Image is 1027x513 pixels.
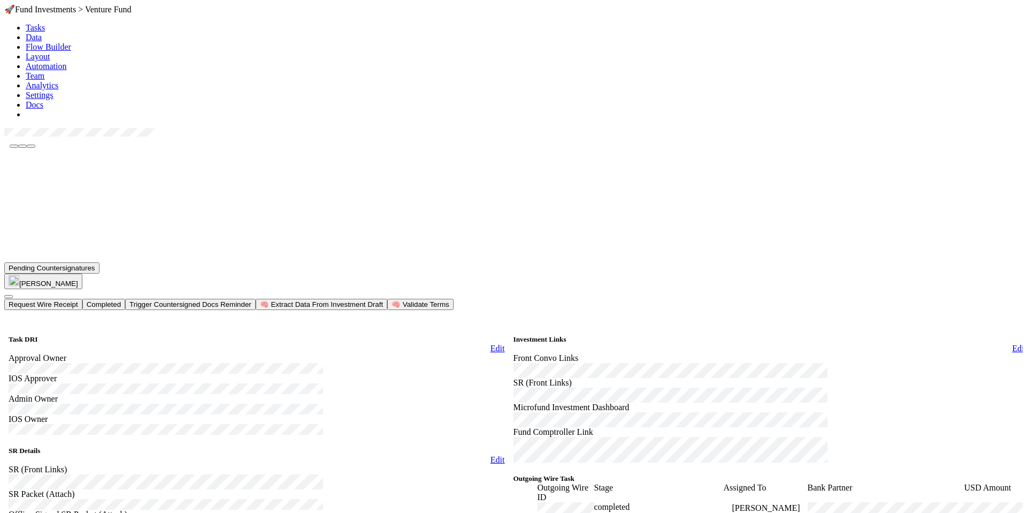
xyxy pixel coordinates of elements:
[490,455,505,464] a: Edit
[594,502,630,511] span: completed
[387,299,454,310] button: 🧠 Validate Terms
[26,23,45,32] a: Tasks
[724,502,808,513] div: [PERSON_NAME]
[9,264,95,272] span: Pending Countersignatures
[513,474,1027,483] h5: Outgoing Wire Task
[594,502,724,512] div: completed
[9,447,505,455] h5: SR Details
[26,71,44,80] a: Team
[19,280,78,288] span: [PERSON_NAME]
[9,394,505,404] div: Admin Owner
[82,299,125,310] button: Completed
[9,489,505,499] div: SR Packet (Attach)
[964,483,1011,492] span: USD Amount
[513,378,1027,388] div: SR (Front Links)
[808,483,853,492] span: Bank Partner
[9,353,505,363] div: Approval Owner
[15,5,132,14] span: Fund Investments > Venture Fund
[513,335,1027,344] h5: Investment Links
[1012,344,1026,353] a: Edit
[9,335,505,344] h5: Task DRI
[538,483,589,502] span: Outgoing Wire ID
[26,33,42,42] a: Data
[513,427,1027,437] div: Fund Comptroller Link
[724,502,732,511] img: avatar_3ada3d7a-7184-472b-a6ff-1830e1bb1afd.png
[724,483,767,492] span: Assigned To
[732,503,800,512] span: [PERSON_NAME]
[4,262,99,274] button: Pending Countersignatures
[9,275,19,286] img: avatar_d2b43477-63dc-4e62-be5b-6fdd450c05a1.png
[26,62,66,71] a: Automation
[256,299,387,310] button: 🧠 Extract Data From Investment Draft
[26,52,50,61] a: Layout
[26,90,53,100] a: Settings
[490,344,505,353] a: Edit
[594,483,614,492] span: Stage
[9,414,505,424] div: IOS Owner
[9,465,505,474] div: SR (Front Links)
[4,299,82,310] button: Request Wire Receipt
[4,5,15,14] span: 🚀
[26,100,43,109] a: Docs
[4,274,82,289] button: [PERSON_NAME]
[513,353,1027,363] div: Front Convo Links
[125,299,256,310] button: Trigger Countersigned Docs Reminder
[26,81,58,90] a: Analytics
[513,403,1027,412] div: Microfund Investment Dashboard
[9,374,505,383] div: IOS Approver
[26,42,71,51] a: Flow Builder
